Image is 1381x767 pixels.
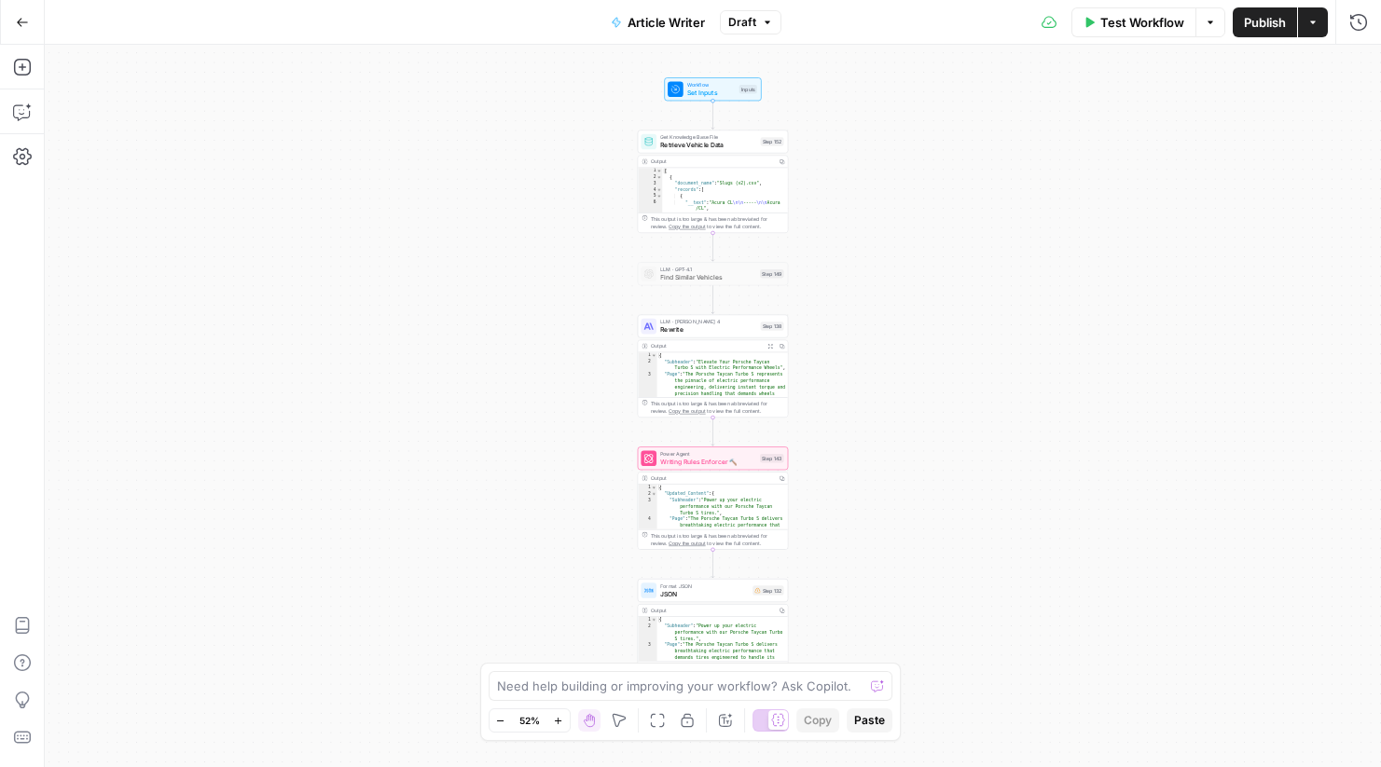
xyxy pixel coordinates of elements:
span: Toggle code folding, rows 2 through 5 [651,491,656,498]
div: Inputs [739,85,757,93]
span: Workflow [687,81,736,89]
div: 3 [638,181,662,187]
span: Toggle code folding, rows 5 through 9 [656,193,662,199]
g: Edge from step_152 to step_149 [711,233,714,261]
span: Toggle code folding, rows 1 through 4 [651,617,656,623]
div: Get Knowledge Base FileRetrieve Vehicle DataStep 152Output[ { "document_name":"Slugs (v2).csv", "... [638,130,789,233]
div: Step 152 [761,137,784,145]
button: Draft [720,10,781,34]
span: Get Knowledge Base File [660,133,756,141]
div: 6 [638,199,662,212]
div: Power AgentWriting Rules Enforcer 🔨Step 143Output{ "Updated_Content":{ "Subheader":"Power up your... [638,446,789,549]
span: Article Writer [628,13,705,32]
div: Format JSONJSONStep 132Output{ "Subheader":"Power up your electric performance with our Porsche T... [638,579,789,681]
div: 2 [638,623,656,641]
span: Copy the output [669,224,706,229]
button: Publish [1233,7,1297,37]
span: Writing Rules Enforcer 🔨 [660,457,756,466]
span: Find Similar Vehicles [660,272,756,281]
div: 2 [638,359,656,372]
span: 52% [519,713,540,728]
div: This output is too large & has been abbreviated for review. to view the full content. [651,215,784,231]
div: Step 132 [753,585,783,595]
span: JSON [660,589,749,598]
div: 1 [638,168,662,174]
div: 1 [638,617,656,623]
span: LLM · GPT-4.1 [660,266,756,273]
span: Set Inputs [687,88,736,97]
div: Output [651,342,762,349]
g: Edge from start to step_152 [711,101,714,129]
span: Publish [1244,13,1286,32]
button: Test Workflow [1071,7,1195,37]
button: Copy [796,708,839,733]
div: Output [651,607,773,614]
button: Paste [847,708,892,733]
div: Output [651,158,773,165]
div: 3 [638,372,656,631]
span: Draft [728,14,756,31]
span: Toggle code folding, rows 4 through 620 [656,186,662,193]
span: Toggle code folding, rows 2 through 621 [656,174,662,181]
div: LLM · GPT-4.1Find Similar VehiclesStep 149 [638,262,789,285]
span: Toggle code folding, rows 1 through 622 [656,168,662,174]
span: Toggle code folding, rows 1 through 4 [651,352,656,359]
span: Format JSON [660,582,749,590]
span: LLM · [PERSON_NAME] 4 [660,318,756,325]
span: Power Agent [660,450,756,458]
div: Step 138 [761,322,784,330]
div: 1 [638,485,656,491]
div: 4 [638,186,662,193]
g: Edge from step_138 to step_143 [711,418,714,445]
div: 1 [638,352,656,359]
span: Copy the output [669,408,706,414]
span: Copy the output [669,541,706,546]
span: Paste [854,712,885,729]
g: Edge from step_143 to step_132 [711,550,714,578]
span: Test Workflow [1100,13,1184,32]
div: This output is too large & has been abbreviated for review. to view the full content. [651,531,784,547]
span: Retrieve Vehicle Data [660,140,756,149]
div: Output [651,474,773,482]
span: Rewrite [660,324,756,334]
div: Step 149 [760,269,784,278]
g: Edge from step_149 to step_138 [711,285,714,313]
button: Article Writer [600,7,716,37]
div: 5 [638,193,662,199]
span: Toggle code folding, rows 1 through 6 [651,485,656,491]
span: Copy [804,712,832,729]
div: 2 [638,174,662,181]
div: WorkflowSet InputsInputs [638,77,789,101]
div: Step 143 [760,454,784,462]
div: 3 [638,497,656,515]
div: 2 [638,491,656,498]
div: LLM · [PERSON_NAME] 4RewriteStep 138Output{ "Subheader":"Elevate Your Porsche Taycan Turbo S with... [638,315,789,418]
div: This output is too large & has been abbreviated for review. to view the full content. [651,400,784,416]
